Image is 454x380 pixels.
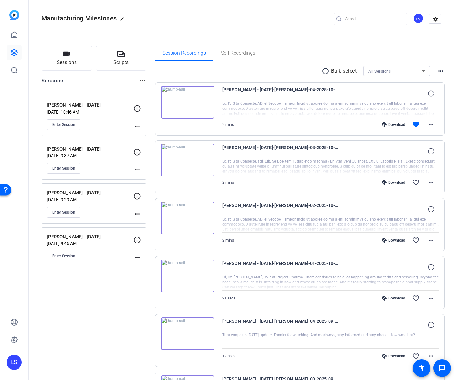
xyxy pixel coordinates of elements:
p: [PERSON_NAME] - [DATE] [47,233,133,241]
input: Search [345,15,402,23]
p: [DATE] 9:37 AM [47,153,133,158]
span: 2 mins [222,238,234,243]
mat-icon: more_horiz [133,122,141,130]
mat-icon: more_horiz [427,121,435,128]
img: thumb-nail [161,202,214,234]
mat-icon: favorite_border [412,237,420,244]
mat-icon: more_horiz [427,352,435,360]
mat-icon: more_horiz [437,67,445,75]
mat-icon: settings [429,14,442,24]
mat-icon: more_horiz [139,77,146,85]
mat-icon: more_horiz [427,237,435,244]
span: 2 mins [222,122,234,127]
span: Enter Session [52,254,75,259]
div: LS [413,13,424,24]
span: 12 secs [222,354,235,358]
span: All Sessions [368,69,391,74]
span: [PERSON_NAME] - [DATE]-[PERSON_NAME]-04-2025-10-10-11-23-55-818-0 [222,86,339,101]
p: [PERSON_NAME] - [DATE] [47,146,133,153]
p: [PERSON_NAME] - [DATE] [47,189,133,197]
mat-icon: accessibility [418,364,425,372]
mat-icon: favorite_border [412,294,420,302]
div: Download [379,122,408,127]
button: Sessions [42,46,92,71]
span: [PERSON_NAME] - [DATE]-[PERSON_NAME]-01-2025-10-10-11-15-24-640-0 [222,260,339,275]
button: Enter Session [47,119,80,130]
span: [PERSON_NAME] - [DATE]-[PERSON_NAME]-03-2025-10-10-11-18-57-916-0 [222,144,339,159]
span: Enter Session [52,166,75,171]
div: Download [379,180,408,185]
mat-icon: more_horiz [427,294,435,302]
mat-icon: radio_button_unchecked [322,67,331,75]
p: Bulk select [331,67,357,75]
span: Self Recordings [221,51,255,56]
button: Scripts [96,46,147,71]
mat-icon: more_horiz [133,210,141,218]
span: Sessions [57,59,77,66]
img: thumb-nail [161,86,214,119]
div: Download [379,354,408,359]
span: Enter Session [52,210,75,215]
span: Session Recordings [163,51,206,56]
mat-icon: more_horiz [427,179,435,186]
h2: Sessions [42,77,65,89]
img: thumb-nail [161,260,214,292]
mat-icon: message [438,364,446,372]
mat-icon: more_horiz [133,166,141,174]
p: [DATE] 9:46 AM [47,241,133,246]
mat-icon: edit [120,17,127,24]
span: Scripts [113,59,129,66]
p: [PERSON_NAME] - [DATE] [47,102,133,109]
img: blue-gradient.svg [9,10,19,20]
span: [PERSON_NAME] - [DATE]-[PERSON_NAME]-04-2025-09-24-14-45-18-908-0 [222,317,339,332]
mat-icon: favorite_border [412,179,420,186]
p: [DATE] 9:29 AM [47,197,133,202]
div: LS [7,355,22,370]
img: thumb-nail [161,317,214,350]
span: 21 secs [222,296,235,300]
mat-icon: favorite [412,121,420,128]
span: 2 mins [222,180,234,185]
button: Enter Session [47,163,80,174]
img: thumb-nail [161,144,214,176]
button: Enter Session [47,251,80,261]
ngx-avatar: Lauren Schultz [413,13,424,24]
span: [PERSON_NAME] - [DATE]-[PERSON_NAME]-02-2025-10-10-11-16-17-323-0 [222,202,339,217]
div: Download [379,238,408,243]
button: Enter Session [47,207,80,218]
p: [DATE] 10:46 AM [47,109,133,115]
span: Enter Session [52,122,75,127]
span: Manufacturing Milestones [42,14,117,22]
div: Download [379,296,408,301]
mat-icon: favorite_border [412,352,420,360]
mat-icon: more_horiz [133,254,141,261]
